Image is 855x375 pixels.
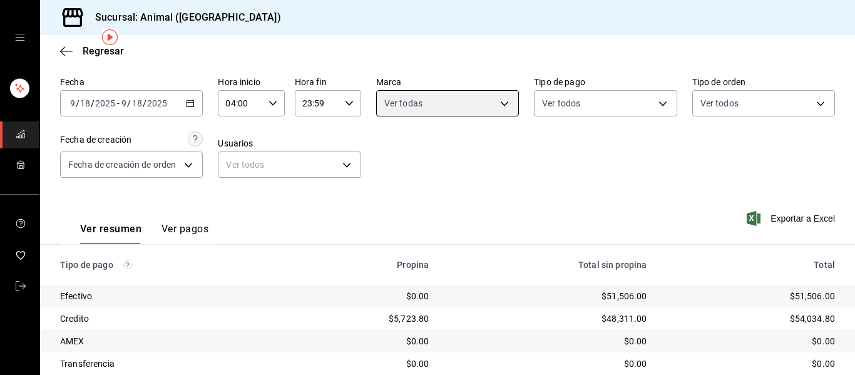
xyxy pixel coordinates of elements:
[449,335,647,347] div: $0.00
[218,78,284,86] label: Hora inicio
[60,133,131,146] div: Fecha de creación
[449,357,647,370] div: $0.00
[300,260,429,270] div: Propina
[667,312,835,325] div: $54,034.80
[667,260,835,270] div: Total
[127,98,131,108] span: /
[15,33,25,43] button: open drawer
[449,290,647,302] div: $51,506.00
[60,45,124,57] button: Regresar
[117,98,120,108] span: -
[80,223,208,244] div: navigation tabs
[76,98,79,108] span: /
[68,158,176,171] span: Fecha de creación de orden
[300,312,429,325] div: $5,723.80
[295,78,361,86] label: Hora fin
[121,98,127,108] input: --
[146,98,168,108] input: ----
[83,45,124,57] span: Regresar
[69,98,76,108] input: --
[300,357,429,370] div: $0.00
[218,139,361,148] label: Usuarios
[667,335,835,347] div: $0.00
[161,223,208,244] button: Ver pagos
[449,260,647,270] div: Total sin propina
[123,260,132,269] svg: Los pagos realizados con Pay y otras terminales son montos brutos.
[667,290,835,302] div: $51,506.00
[300,290,429,302] div: $0.00
[143,98,146,108] span: /
[300,335,429,347] div: $0.00
[131,98,143,108] input: --
[60,260,280,270] div: Tipo de pago
[60,290,280,302] div: Efectivo
[102,29,118,45] img: Tooltip marker
[542,97,580,110] span: Ver todos
[376,78,519,86] label: Marca
[749,211,835,226] button: Exportar a Excel
[91,98,95,108] span: /
[449,312,647,325] div: $48,311.00
[384,97,422,110] span: Ver todas
[60,78,203,86] label: Fecha
[692,78,835,86] label: Tipo de orden
[85,10,281,25] h3: Sucursal: Animal ([GEOGRAPHIC_DATA])
[534,78,677,86] label: Tipo de pago
[700,97,739,110] span: Ver todos
[79,98,91,108] input: --
[60,335,280,347] div: AMEX
[218,152,361,178] div: Ver todos
[95,98,116,108] input: ----
[60,312,280,325] div: Credito
[667,357,835,370] div: $0.00
[80,223,141,244] button: Ver resumen
[60,357,280,370] div: Transferencia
